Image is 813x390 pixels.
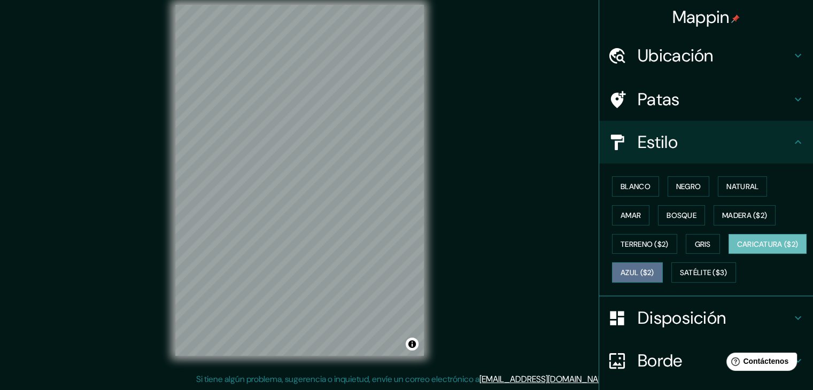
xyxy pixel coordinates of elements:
button: Negro [668,176,710,197]
font: Terreno ($2) [621,239,669,249]
font: Natural [726,182,758,191]
button: Blanco [612,176,659,197]
button: Gris [686,234,720,254]
font: Blanco [621,182,651,191]
font: Ubicación [638,44,714,67]
img: pin-icon.png [731,14,740,23]
font: Negro [676,182,701,191]
button: Madera ($2) [714,205,776,225]
font: Patas [638,88,680,111]
button: Activar o desactivar atribución [406,338,419,350]
div: Patas [599,78,813,121]
iframe: Lanzador de widgets de ayuda [718,348,801,378]
div: Borde [599,339,813,382]
font: Si tiene algún problema, sugerencia o inquietud, envíe un correo electrónico a [196,373,479,385]
font: Disposición [638,307,726,329]
button: Satélite ($3) [671,262,736,283]
button: Natural [718,176,767,197]
font: Madera ($2) [722,210,767,220]
font: Bosque [667,210,696,220]
button: Terreno ($2) [612,234,677,254]
font: Gris [695,239,711,249]
canvas: Mapa [175,5,424,356]
div: Ubicación [599,34,813,77]
button: Azul ($2) [612,262,663,283]
div: Disposición [599,297,813,339]
a: [EMAIL_ADDRESS][DOMAIN_NAME] [479,373,611,385]
font: Estilo [638,131,678,153]
button: Bosque [658,205,705,225]
font: Mappin [672,6,730,28]
font: Borde [638,349,683,372]
font: Satélite ($3) [680,268,727,278]
font: Caricatura ($2) [737,239,799,249]
font: Amar [621,210,641,220]
button: Amar [612,205,649,225]
div: Estilo [599,121,813,163]
font: Azul ($2) [621,268,654,278]
button: Caricatura ($2) [729,234,807,254]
